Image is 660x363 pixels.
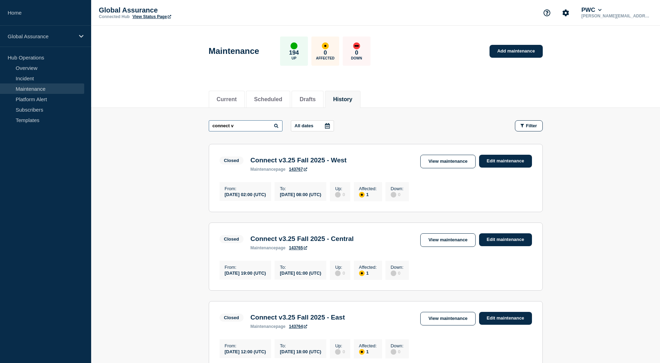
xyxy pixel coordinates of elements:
[251,245,276,250] span: maintenance
[391,348,404,355] div: 0
[251,235,354,243] h3: Connect v3.25 Fall 2025 - Central
[580,7,603,14] button: PWC
[391,270,404,276] div: 0
[490,45,542,58] a: Add maintenance
[251,167,286,172] p: page
[335,186,345,191] p: Up :
[133,14,171,19] a: View Status Page
[224,158,239,163] div: Closed
[225,191,266,197] div: [DATE] 02:00 (UTC)
[291,42,297,49] div: up
[355,49,358,56] p: 0
[289,167,307,172] a: 143767
[335,271,341,276] div: disabled
[335,348,345,355] div: 0
[289,324,307,329] a: 143764
[335,191,345,197] div: 0
[99,14,130,19] p: Connected Hub
[335,265,345,270] p: Up :
[479,233,532,246] a: Edit maintenance
[359,343,377,348] p: Affected :
[359,271,365,276] div: affected
[225,265,266,270] p: From :
[291,120,334,131] button: All dates
[333,96,352,103] button: History
[359,348,377,355] div: 1
[251,245,286,250] p: page
[280,265,321,270] p: To :
[280,270,321,276] div: [DATE] 01:00 (UTC)
[420,155,475,168] a: View maintenance
[324,49,327,56] p: 0
[391,265,404,270] p: Down :
[335,270,345,276] div: 0
[292,56,296,60] p: Up
[280,186,321,191] p: To :
[251,324,276,329] span: maintenance
[515,120,543,131] button: Filter
[225,343,266,348] p: From :
[359,191,377,197] div: 1
[217,96,237,103] button: Current
[289,245,307,250] a: 143765
[251,167,276,172] span: maintenance
[558,6,573,20] button: Account settings
[391,271,396,276] div: disabled
[540,6,554,20] button: Support
[251,324,286,329] p: page
[225,348,266,354] div: [DATE] 12:00 (UTC)
[300,96,316,103] button: Drafts
[225,186,266,191] p: From :
[224,315,239,320] div: Closed
[359,270,377,276] div: 1
[280,348,321,354] div: [DATE] 18:00 (UTC)
[8,33,74,39] p: Global Assurance
[99,6,238,14] p: Global Assurance
[580,14,652,18] p: [PERSON_NAME][EMAIL_ADDRESS][PERSON_NAME][DOMAIN_NAME]
[335,343,345,348] p: Up :
[280,191,321,197] div: [DATE] 08:00 (UTC)
[316,56,334,60] p: Affected
[526,123,537,128] span: Filter
[359,192,365,197] div: affected
[359,265,377,270] p: Affected :
[335,349,341,355] div: disabled
[322,42,329,49] div: affected
[251,156,347,164] h3: Connect v3.25 Fall 2025 - West
[295,123,313,128] p: All dates
[254,96,282,103] button: Scheduled
[251,314,345,321] h3: Connect v3.25 Fall 2025 - East
[391,349,396,355] div: disabled
[420,312,475,325] a: View maintenance
[391,191,404,197] div: 0
[351,56,362,60] p: Down
[289,49,299,56] p: 194
[479,155,532,168] a: Edit maintenance
[353,42,360,49] div: down
[359,349,365,355] div: affected
[391,343,404,348] p: Down :
[225,270,266,276] div: [DATE] 19:00 (UTC)
[391,186,404,191] p: Down :
[209,120,283,131] input: Search maintenances
[420,233,475,247] a: View maintenance
[280,343,321,348] p: To :
[224,236,239,242] div: Closed
[391,192,396,197] div: disabled
[479,312,532,325] a: Edit maintenance
[209,46,259,56] h1: Maintenance
[359,186,377,191] p: Affected :
[335,192,341,197] div: disabled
